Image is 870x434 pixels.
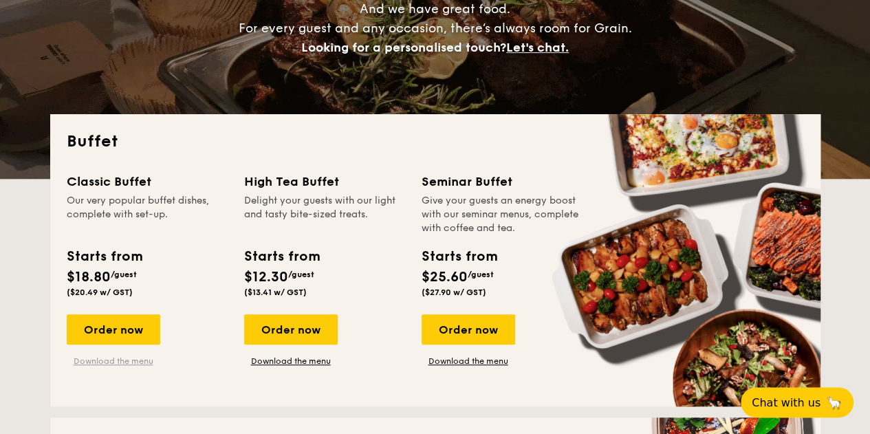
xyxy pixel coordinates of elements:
a: Download the menu [244,356,338,367]
div: Classic Buffet [67,172,228,191]
div: Give your guests an energy boost with our seminar menus, complete with coffee and tea. [422,194,583,235]
div: Our very popular buffet dishes, complete with set-up. [67,194,228,235]
div: Seminar Buffet [422,172,583,191]
span: Let's chat. [506,40,569,55]
span: And we have great food. For every guest and any occasion, there’s always room for Grain. [239,1,632,55]
span: ($27.90 w/ GST) [422,287,486,297]
div: Starts from [422,246,497,267]
span: 🦙 [826,395,842,411]
a: Download the menu [67,356,160,367]
a: Download the menu [422,356,515,367]
div: Delight your guests with our light and tasty bite-sized treats. [244,194,405,235]
span: $18.80 [67,269,111,285]
span: $25.60 [422,269,468,285]
button: Chat with us🦙 [741,387,853,417]
span: Chat with us [752,396,820,409]
span: Looking for a personalised touch? [301,40,506,55]
span: /guest [111,270,137,279]
h2: Buffet [67,131,804,153]
div: Starts from [244,246,319,267]
span: $12.30 [244,269,288,285]
div: Order now [422,314,515,345]
span: ($13.41 w/ GST) [244,287,307,297]
span: /guest [468,270,494,279]
div: Starts from [67,246,142,267]
div: Order now [244,314,338,345]
div: High Tea Buffet [244,172,405,191]
span: ($20.49 w/ GST) [67,287,133,297]
div: Order now [67,314,160,345]
span: /guest [288,270,314,279]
